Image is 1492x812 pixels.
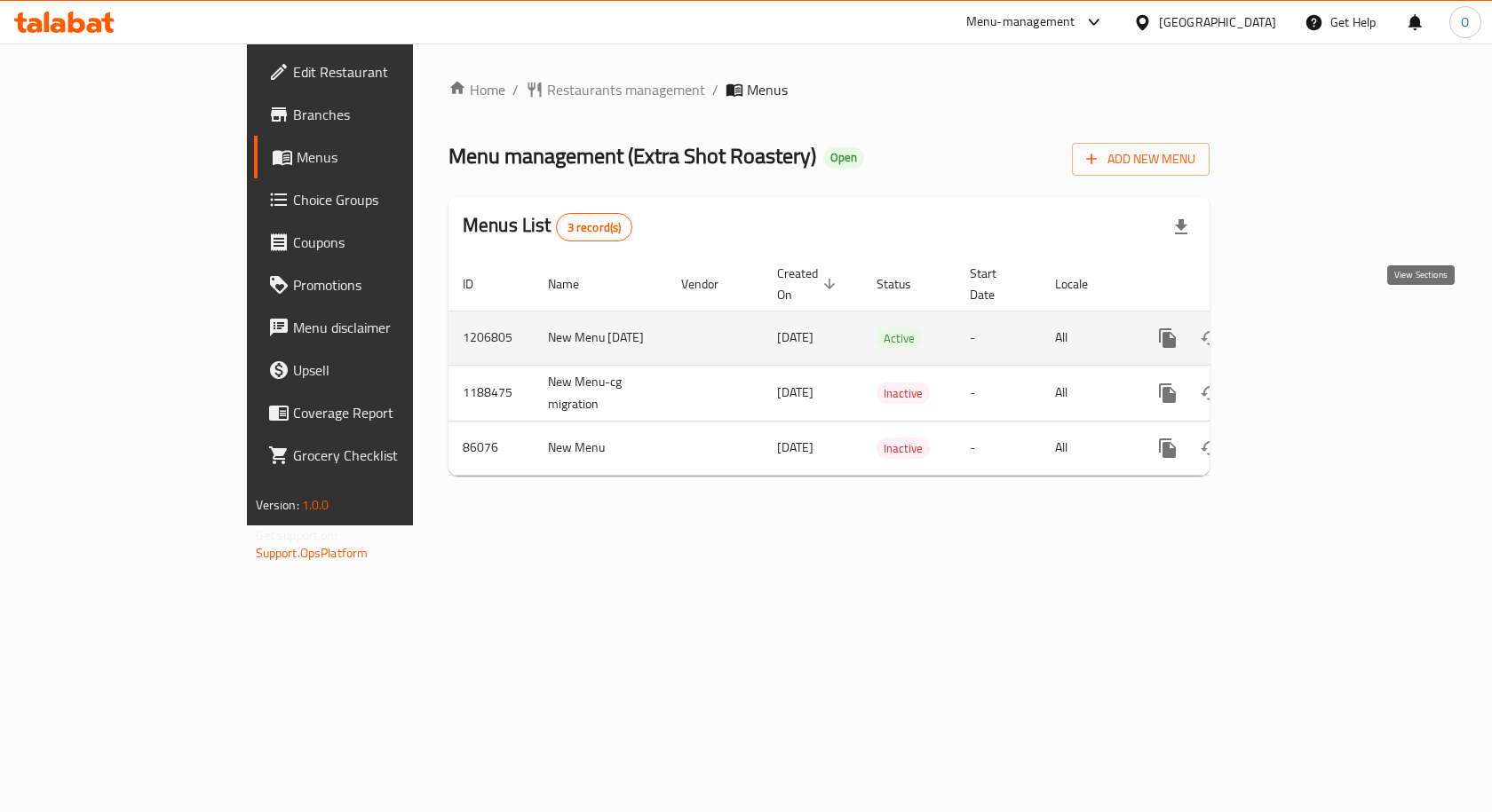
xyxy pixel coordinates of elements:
[254,391,496,434] a: Coverage Report
[777,381,813,404] span: [DATE]
[1160,206,1202,248] div: Export file
[547,79,705,100] span: Restaurants management
[1041,421,1132,475] td: All
[956,421,1041,475] td: -
[463,273,496,295] span: ID
[1159,12,1276,32] div: [GEOGRAPHIC_DATA]
[966,12,1075,33] div: Menu-management
[1132,257,1331,311] th: Actions
[254,306,496,349] a: Menu disclaimer
[293,232,482,253] span: Coupons
[448,257,1331,476] table: enhanced table
[1041,311,1132,365] td: All
[293,317,482,338] span: Menu disclaimer
[293,359,482,381] span: Upsell
[448,79,1210,100] nav: breadcrumb
[256,524,337,547] span: Get support on:
[254,51,496,93] a: Edit Restaurant
[877,438,930,459] div: Inactive
[254,93,496,136] a: Branches
[254,136,496,178] a: Menus
[777,436,813,459] span: [DATE]
[956,311,1041,365] td: -
[877,273,934,295] span: Status
[256,493,299,516] span: Version:
[254,178,496,221] a: Choice Groups
[463,212,632,241] h2: Menus List
[293,274,482,296] span: Promotions
[512,79,519,100] li: /
[1461,12,1469,32] span: O
[1189,427,1232,469] button: Change Status
[823,147,864,169] div: Open
[1041,365,1132,421] td: All
[293,61,482,83] span: Edit Restaurant
[293,445,482,466] span: Grocery Checklist
[1147,427,1189,469] button: more
[256,541,369,564] a: Support.OpsPlatform
[297,146,482,168] span: Menus
[293,189,482,210] span: Choice Groups
[956,365,1041,421] td: -
[877,383,930,404] span: Inactive
[877,327,922,349] div: Active
[293,104,482,125] span: Branches
[747,79,788,100] span: Menus
[534,421,667,475] td: New Menu
[254,221,496,264] a: Coupons
[1086,148,1195,170] span: Add New Menu
[557,219,632,236] span: 3 record(s)
[534,311,667,365] td: New Menu [DATE]
[712,79,718,100] li: /
[823,150,864,165] span: Open
[534,365,667,421] td: New Menu-cg migration
[556,213,633,241] div: Total records count
[1147,317,1189,359] button: more
[777,263,841,305] span: Created On
[293,402,482,423] span: Coverage Report
[1072,143,1210,176] button: Add New Menu
[681,273,742,295] span: Vendor
[254,264,496,306] a: Promotions
[777,326,813,349] span: [DATE]
[1189,372,1232,414] button: Change Status
[1055,273,1111,295] span: Locale
[302,493,329,516] span: 1.0.0
[877,328,922,349] span: Active
[548,273,602,295] span: Name
[448,136,816,176] span: Menu management ( Extra Shot Roastery )
[970,263,1020,305] span: Start Date
[254,349,496,391] a: Upsell
[254,434,496,477] a: Grocery Checklist
[526,79,705,100] a: Restaurants management
[877,438,930,459] span: Inactive
[1147,372,1189,414] button: more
